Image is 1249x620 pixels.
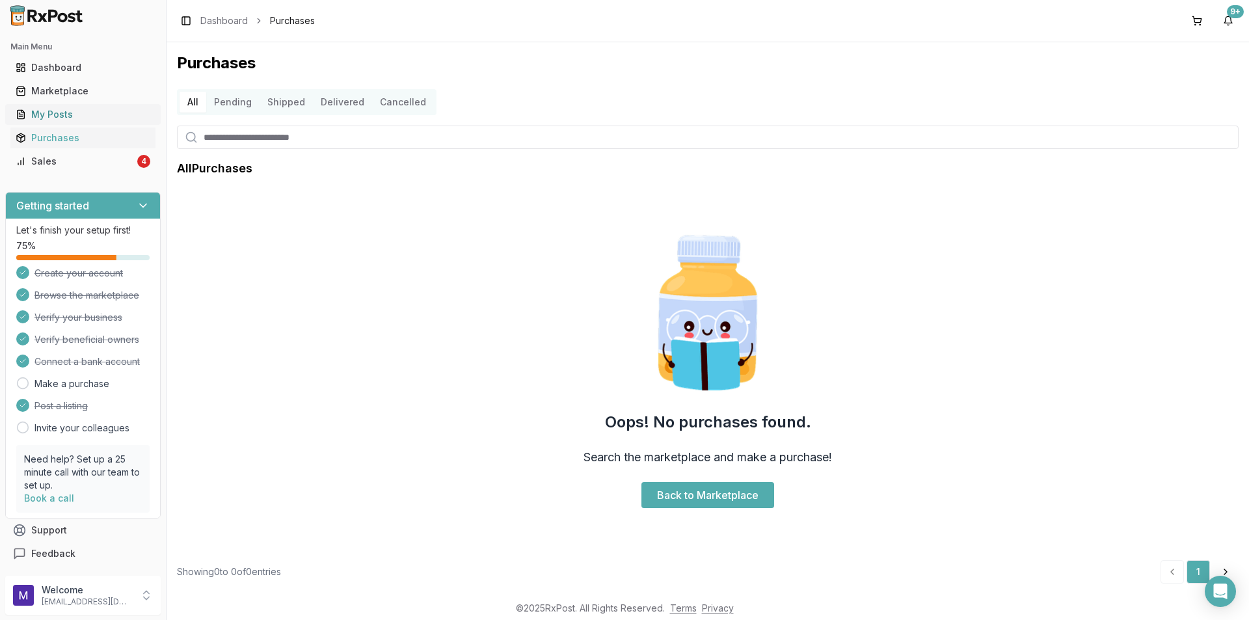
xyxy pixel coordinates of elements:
[42,597,132,607] p: [EMAIL_ADDRESS][DOMAIN_NAME]
[313,92,372,113] button: Delivered
[260,92,313,113] button: Shipped
[670,602,697,613] a: Terms
[16,61,150,74] div: Dashboard
[5,542,161,565] button: Feedback
[1227,5,1244,18] div: 9+
[16,108,150,121] div: My Posts
[5,519,161,542] button: Support
[10,126,155,150] a: Purchases
[270,14,315,27] span: Purchases
[1205,576,1236,607] div: Open Intercom Messenger
[137,155,150,168] div: 4
[206,92,260,113] button: Pending
[584,448,832,466] h3: Search the marketplace and make a purchase!
[5,57,161,78] button: Dashboard
[641,482,774,508] a: Back to Marketplace
[16,131,150,144] div: Purchases
[5,128,161,148] button: Purchases
[177,53,1239,74] h1: Purchases
[372,92,434,113] button: Cancelled
[34,377,109,390] a: Make a purchase
[1187,560,1210,584] a: 1
[5,151,161,172] button: Sales4
[34,399,88,412] span: Post a listing
[16,198,89,213] h3: Getting started
[24,453,142,492] p: Need help? Set up a 25 minute call with our team to set up.
[702,602,734,613] a: Privacy
[16,224,150,237] p: Let's finish your setup first!
[177,159,252,178] h1: All Purchases
[10,103,155,126] a: My Posts
[10,79,155,103] a: Marketplace
[5,104,161,125] button: My Posts
[31,547,75,560] span: Feedback
[34,355,140,368] span: Connect a bank account
[1213,560,1239,584] a: Go to next page
[34,289,139,302] span: Browse the marketplace
[16,155,135,168] div: Sales
[16,239,36,252] span: 75 %
[10,150,155,173] a: Sales4
[16,85,150,98] div: Marketplace
[24,492,74,504] a: Book a call
[1161,560,1239,584] nav: pagination
[34,333,139,346] span: Verify beneficial owners
[34,267,123,280] span: Create your account
[10,56,155,79] a: Dashboard
[624,230,791,396] img: Smart Pill Bottle
[200,14,315,27] nav: breadcrumb
[34,311,122,324] span: Verify your business
[1218,10,1239,31] button: 9+
[605,412,811,433] h2: Oops! No purchases found.
[5,81,161,101] button: Marketplace
[10,42,155,52] h2: Main Menu
[5,5,88,26] img: RxPost Logo
[13,585,34,606] img: User avatar
[42,584,132,597] p: Welcome
[34,422,129,435] a: Invite your colleagues
[177,565,281,578] div: Showing 0 to 0 of 0 entries
[200,14,248,27] a: Dashboard
[180,92,206,113] button: All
